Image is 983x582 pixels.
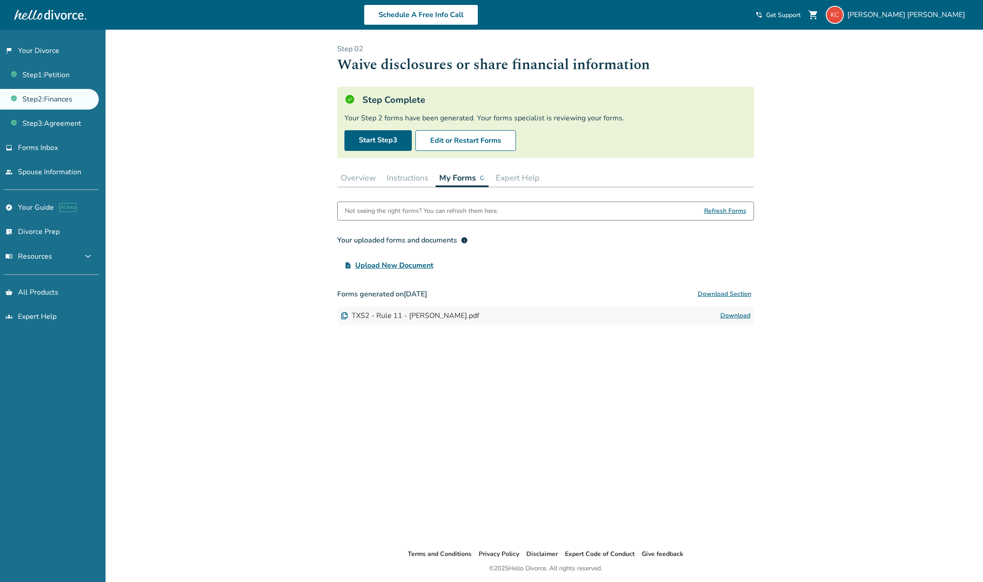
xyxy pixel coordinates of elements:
a: Schedule A Free Info Call [364,4,478,25]
span: Refresh Forms [704,202,746,220]
img: keith.crowder@gmail.com [826,6,844,24]
img: Document [341,312,348,319]
li: Disclaimer [526,549,558,560]
a: Expert Code of Conduct [565,550,635,558]
span: info [461,237,468,244]
span: phone_in_talk [755,11,763,18]
div: Your uploaded forms and documents [337,235,468,246]
span: Get Support [766,11,801,19]
div: © 2025 Hello Divorce. All rights reserved. [489,563,602,574]
button: Overview [337,169,379,187]
span: Resources [5,251,52,261]
h1: Waive disclosures or share financial information [337,54,754,76]
span: Upload New Document [355,260,433,271]
span: flag_2 [5,47,13,54]
a: Terms and Conditions [408,550,472,558]
button: Instructions [383,169,432,187]
button: Download Section [695,285,754,303]
span: Forms Inbox [18,143,58,153]
li: Give feedback [642,549,683,560]
p: Step 0 2 [337,44,754,54]
span: list_alt_check [5,228,13,235]
span: inbox [5,144,13,151]
div: Your Step 2 forms have been generated. Your forms specialist is reviewing your forms. [344,113,747,123]
a: Start Step3 [344,130,412,151]
span: explore [5,204,13,211]
span: menu_book [5,253,13,260]
a: phone_in_talkGet Support [755,11,801,19]
h3: Forms generated on [DATE] [337,285,754,303]
img: ... [480,175,485,181]
div: Not seeing the right forms? You can refresh them here. [345,202,498,220]
div: TXS2 - Rule 11 - [PERSON_NAME].pdf [341,311,479,321]
button: Expert Help [492,169,543,187]
h5: Step Complete [362,94,425,106]
iframe: Chat Widget [938,539,983,582]
span: upload_file [344,262,352,269]
span: expand_more [83,251,93,262]
span: shopping_cart [808,9,819,20]
button: Edit or Restart Forms [415,130,516,151]
span: shopping_basket [5,289,13,296]
span: groups [5,313,13,320]
a: Download [720,310,750,321]
a: Privacy Policy [479,550,519,558]
span: people [5,168,13,176]
button: My Forms [436,169,489,187]
span: [PERSON_NAME] [PERSON_NAME] [847,10,969,20]
span: AI beta [59,203,77,212]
